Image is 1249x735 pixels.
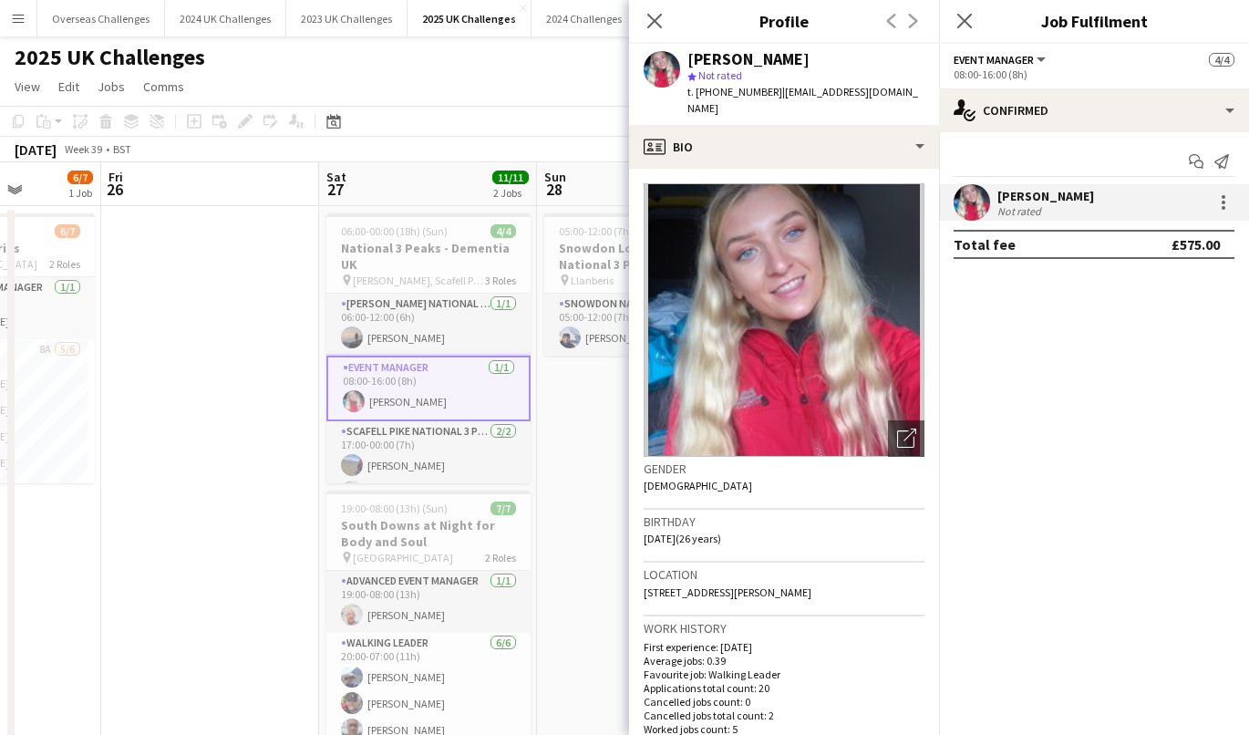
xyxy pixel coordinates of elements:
img: Crew avatar or photo [644,183,924,457]
span: 2 Roles [485,551,516,564]
p: Applications total count: 20 [644,681,924,695]
h3: Snowdon Local leaders - National 3 Peaks - Dementia UK [544,240,748,273]
h3: Location [644,566,924,583]
h3: Profile [629,9,939,33]
p: Cancelled jobs count: 0 [644,695,924,709]
app-job-card: 06:00-00:00 (18h) (Sun)4/4National 3 Peaks - Dementia UK [PERSON_NAME], Scafell Pike and Snowdon3... [326,213,531,483]
span: Comms [143,78,184,95]
span: 28 [542,179,566,200]
span: [DATE] (26 years) [644,532,721,545]
button: 2025 UK Challenges [408,1,532,36]
button: 2023 UK Challenges [286,1,408,36]
div: [PERSON_NAME] [997,188,1094,204]
span: 19:00-08:00 (13h) (Sun) [341,502,448,515]
span: [PERSON_NAME], Scafell Pike and Snowdon [353,274,485,287]
app-card-role: Advanced Event Manager1/119:00-08:00 (13h)[PERSON_NAME] [326,571,531,633]
span: [STREET_ADDRESS][PERSON_NAME] [644,585,811,599]
span: 3 Roles [485,274,516,287]
div: Open photos pop-in [888,420,924,457]
span: 6/7 [67,171,93,184]
span: [DEMOGRAPHIC_DATA] [644,479,752,492]
span: 26 [106,179,123,200]
h3: Job Fulfilment [939,9,1249,33]
h3: National 3 Peaks - Dementia UK [326,240,531,273]
span: 05:00-12:00 (7h) [559,224,633,238]
h3: Birthday [644,513,924,530]
span: Sun [544,169,566,185]
span: 7/7 [490,502,516,515]
div: Bio [629,125,939,169]
div: 1 Job [68,186,92,200]
p: First experience: [DATE] [644,640,924,654]
button: 2024 Challenges [532,1,637,36]
p: Favourite job: Walking Leader [644,668,924,681]
button: Event Manager [954,53,1048,67]
h3: Gender [644,461,924,477]
span: Fri [108,169,123,185]
span: [GEOGRAPHIC_DATA] [353,551,453,564]
span: 06:00-00:00 (18h) (Sun) [341,224,448,238]
span: 4/4 [1209,53,1234,67]
a: Comms [136,75,191,98]
h3: South Downs at Night for Body and Soul [326,517,531,550]
span: 11/11 [492,171,529,184]
span: 4/4 [490,224,516,238]
span: Sat [326,169,346,185]
a: Edit [51,75,87,98]
span: Not rated [698,68,742,82]
h1: 2025 UK Challenges [15,44,205,71]
span: Event Manager [954,53,1034,67]
app-card-role: Scafell Pike National 3 Peaks Walking Leader2/217:00-00:00 (7h)[PERSON_NAME] [326,421,531,510]
span: t. [PHONE_NUMBER] [687,85,782,98]
a: View [7,75,47,98]
app-card-role: Event Manager1/108:00-16:00 (8h)[PERSON_NAME] [326,356,531,421]
span: 27 [324,179,346,200]
a: Jobs [90,75,132,98]
span: Llanberis [571,274,614,287]
span: Jobs [98,78,125,95]
app-job-card: 05:00-12:00 (7h)1/1Snowdon Local leaders - National 3 Peaks - Dementia UK Llanberis1 RoleSnowdon ... [544,213,748,356]
div: [DATE] [15,140,57,159]
span: Week 39 [60,142,106,156]
app-card-role: [PERSON_NAME] National 3 Peaks Walking Leader1/106:00-12:00 (6h)[PERSON_NAME] [326,294,531,356]
div: [PERSON_NAME] [687,51,810,67]
span: View [15,78,40,95]
div: £575.00 [1172,235,1220,254]
div: Not rated [997,204,1045,218]
span: 6/7 [55,224,80,238]
span: 2 Roles [49,257,80,271]
div: 08:00-16:00 (8h) [954,67,1234,81]
div: 2 Jobs [493,186,528,200]
button: Overseas Challenges [37,1,165,36]
div: BST [113,142,131,156]
h3: Work history [644,620,924,637]
p: Average jobs: 0.39 [644,654,924,668]
button: 2024 UK Challenges [165,1,286,36]
span: | [EMAIL_ADDRESS][DOMAIN_NAME] [687,85,918,115]
div: Total fee [954,235,1016,254]
app-card-role: Snowdon National 3 Peaks Walking Leader1/105:00-12:00 (7h)[PERSON_NAME] [544,294,748,356]
span: Edit [58,78,79,95]
p: Cancelled jobs total count: 2 [644,709,924,722]
div: Confirmed [939,88,1249,132]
